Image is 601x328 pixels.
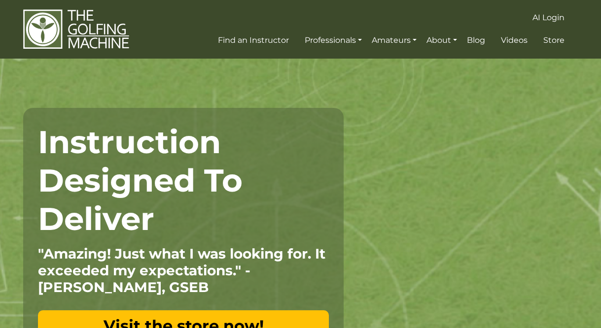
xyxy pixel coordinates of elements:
span: AI Login [532,13,565,22]
span: Find an Instructor [218,35,289,45]
span: Blog [467,35,485,45]
h1: Instruction Designed To Deliver [38,123,329,238]
a: Blog [464,32,488,49]
span: Videos [501,35,528,45]
p: "Amazing! Just what I was looking for. It exceeded my expectations." - [PERSON_NAME], GSEB [38,245,329,295]
a: About [424,32,460,49]
a: Videos [498,32,530,49]
a: Professionals [302,32,364,49]
a: Find an Instructor [215,32,291,49]
span: Store [543,35,565,45]
a: Store [541,32,567,49]
a: Amateurs [369,32,419,49]
img: The Golfing Machine [23,9,129,50]
a: AI Login [530,9,567,27]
